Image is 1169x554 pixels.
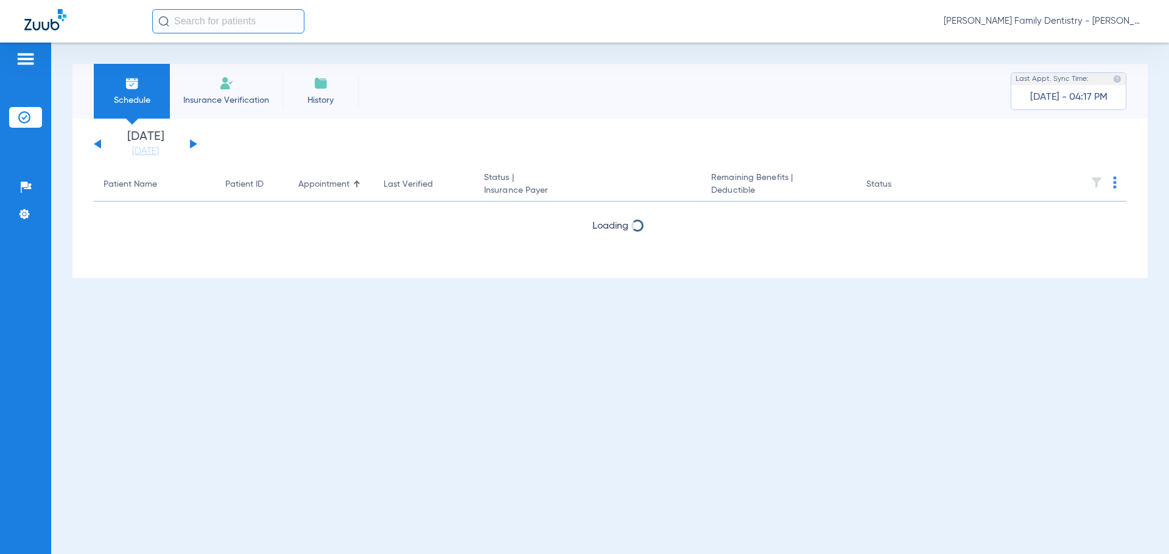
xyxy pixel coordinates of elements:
div: Patient ID [225,178,279,191]
span: Loading [592,221,628,231]
div: Patient Name [104,178,157,191]
img: Zuub Logo [24,9,66,30]
img: History [314,76,328,91]
th: Status | [474,168,701,202]
img: Manual Insurance Verification [219,76,234,91]
img: last sync help info [1113,75,1122,83]
li: [DATE] [109,131,182,158]
img: group-dot-blue.svg [1113,176,1117,189]
span: Insurance Verification [179,94,273,106]
span: Insurance Payer [484,184,692,197]
input: Search for patients [152,9,304,33]
span: [DATE] - 04:17 PM [1030,91,1108,103]
th: Status [857,168,939,202]
div: Last Verified [384,178,465,191]
iframe: Chat Widget [1108,496,1169,554]
div: Last Verified [384,178,433,191]
div: Appointment [298,178,349,191]
span: [PERSON_NAME] Family Dentistry - [PERSON_NAME] Family Dentistry [944,15,1145,27]
div: Patient ID [225,178,264,191]
span: Last Appt. Sync Time: [1016,73,1089,85]
span: Deductible [711,184,846,197]
img: filter.svg [1090,176,1103,189]
a: [DATE] [109,145,182,158]
img: Schedule [125,76,139,91]
img: Search Icon [158,16,169,27]
th: Remaining Benefits | [701,168,856,202]
div: Patient Name [104,178,206,191]
span: History [292,94,349,106]
div: Appointment [298,178,364,191]
span: Schedule [103,94,161,106]
img: hamburger-icon [16,52,35,66]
